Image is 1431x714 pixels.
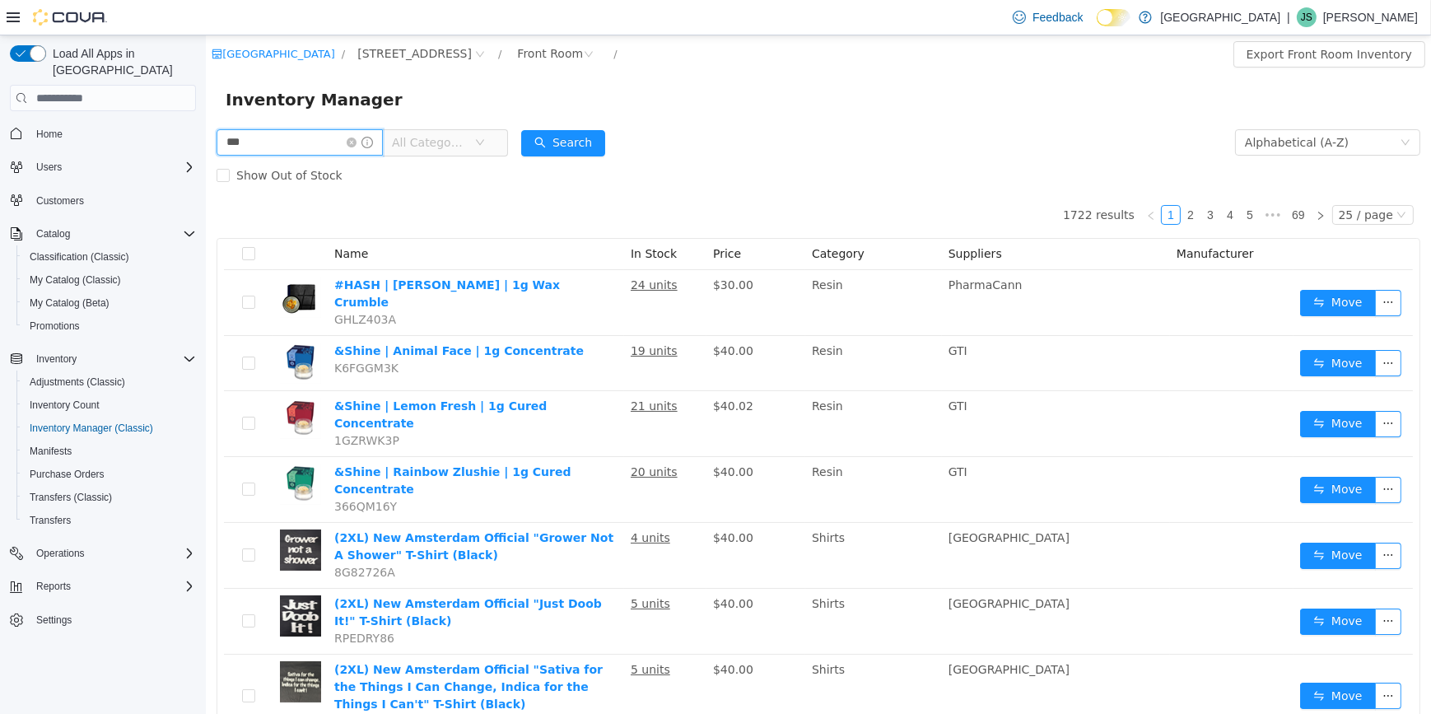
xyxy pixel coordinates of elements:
[3,542,203,565] button: Operations
[1301,7,1312,27] span: JS
[1169,507,1196,534] button: icon: ellipsis
[128,628,397,675] a: (2XL) New Amsterdam Official "Sativa for the Things I Can Change, Indica for the Things I Can't" ...
[3,121,203,145] button: Home
[16,315,203,338] button: Promotions
[3,222,203,245] button: Catalog
[30,224,196,244] span: Catalog
[128,364,341,394] a: &Shine | Lemon Fresh | 1g Cured Concentrate
[30,191,91,211] a: Customers
[23,247,196,267] span: Classification (Classic)
[36,547,85,560] span: Operations
[30,273,121,287] span: My Catalog (Classic)
[23,441,78,461] a: Manifests
[23,372,132,392] a: Adjustments (Classic)
[74,241,115,282] img: #HASH | Larry Burger | 1g Wax Crumble hero shot
[36,194,84,208] span: Customers
[23,464,196,484] span: Purchase Orders
[23,316,86,336] a: Promotions
[30,445,72,458] span: Manifests
[16,268,203,292] button: My Catalog (Classic)
[1032,9,1083,26] span: Feedback
[1097,26,1098,27] span: Dark Mode
[136,12,139,25] span: /
[33,9,107,26] img: Cova
[23,441,196,461] span: Manifests
[141,102,151,112] i: icon: close-circle
[507,212,535,225] span: Price
[128,243,354,273] a: #HASH | [PERSON_NAME] | 1g Wax Crumble
[30,609,196,630] span: Settings
[599,356,736,422] td: Resin
[30,514,71,527] span: Transfers
[1287,7,1290,27] p: |
[36,128,63,141] span: Home
[1015,170,1033,189] a: 4
[30,224,77,244] button: Catalog
[1105,170,1125,189] li: Next Page
[1080,170,1105,189] li: 69
[599,553,736,619] td: Shirts
[30,468,105,481] span: Purchase Orders
[1094,441,1170,468] button: icon: swapMove
[606,212,659,225] span: Category
[23,511,77,530] a: Transfers
[743,309,762,322] span: GTI
[292,12,296,25] span: /
[128,430,366,460] a: &Shine | Rainbow Zlushie | 1g Cured Concentrate
[128,212,162,225] span: Name
[425,364,472,377] u: 21 units
[976,170,994,189] a: 2
[23,372,196,392] span: Adjustments (Classic)
[599,301,736,356] td: Resin
[3,348,203,371] button: Inventory
[743,212,796,225] span: Suppliers
[23,270,196,290] span: My Catalog (Classic)
[74,428,115,469] img: &Shine | Rainbow Zlushie | 1g Cured Concentrate hero shot
[1097,9,1131,26] input: Dark Mode
[74,307,115,348] img: &Shine | Animal Face | 1g Concentrate hero shot
[3,189,203,212] button: Customers
[16,394,203,417] button: Inventory Count
[507,496,548,509] span: $40.00
[30,399,100,412] span: Inventory Count
[1039,95,1143,119] div: Alphabetical (A-Z)
[30,544,91,563] button: Operations
[30,576,196,596] span: Reports
[1094,254,1170,281] button: icon: swapMove
[16,371,203,394] button: Adjustments (Classic)
[30,349,196,369] span: Inventory
[23,395,106,415] a: Inventory Count
[1054,170,1080,189] li: Next 5 Pages
[128,326,193,339] span: K6FGGM3K
[1169,647,1196,674] button: icon: ellipsis
[995,170,1014,189] a: 3
[1169,441,1196,468] button: icon: ellipsis
[36,352,77,366] span: Inventory
[940,175,950,185] i: icon: left
[743,364,762,377] span: GTI
[425,628,464,641] u: 5 units
[743,628,864,641] span: [GEOGRAPHIC_DATA]
[74,560,115,601] img: (2XL) New Amsterdam Official "Just Doob It!" T-Shirt (Black) hero shot
[507,628,548,641] span: $40.00
[507,364,548,377] span: $40.02
[975,170,995,189] li: 2
[1006,1,1089,34] a: Feedback
[1094,315,1170,341] button: icon: swapMove
[1323,7,1418,27] p: [PERSON_NAME]
[1094,573,1170,600] button: icon: swapMove
[30,157,196,177] span: Users
[1014,170,1034,189] li: 4
[1169,254,1196,281] button: icon: ellipsis
[23,316,196,336] span: Promotions
[16,292,203,315] button: My Catalog (Beta)
[128,596,189,609] span: RPEDRY86
[30,157,68,177] button: Users
[743,243,817,256] span: PharmaCann
[507,562,548,575] span: $40.00
[16,245,203,268] button: Classification (Classic)
[30,544,196,563] span: Operations
[16,486,203,509] button: Transfers (Classic)
[743,430,762,443] span: GTI
[408,12,411,25] span: /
